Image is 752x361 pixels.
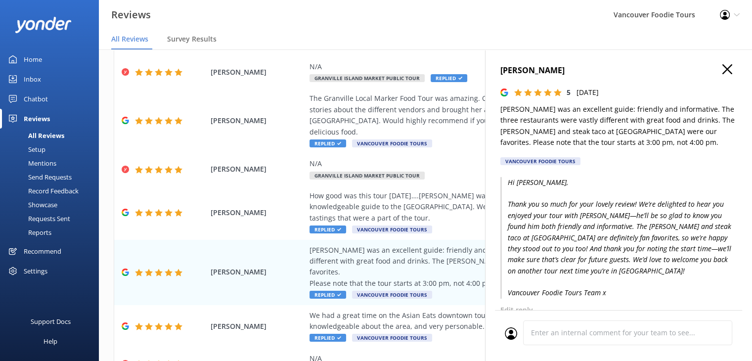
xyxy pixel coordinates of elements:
div: Help [44,331,57,351]
div: Record Feedback [6,184,79,198]
span: [PERSON_NAME] [211,207,305,218]
a: Send Requests [6,170,99,184]
a: Showcase [6,198,99,212]
div: N/A [310,61,670,72]
span: [PERSON_NAME] [211,164,305,175]
div: Reviews [24,109,50,129]
span: Replied [310,139,346,147]
div: Mentions [6,156,56,170]
span: Vancouver Foodie Tours [352,291,432,299]
div: Chatbot [24,89,48,109]
a: Record Feedback [6,184,99,198]
div: Home [24,49,42,69]
span: Vancouver Foodie Tours [352,226,432,233]
span: Vancouver Foodie Tours [352,139,432,147]
span: 5 [567,88,571,97]
span: [PERSON_NAME] [211,67,305,78]
span: [PERSON_NAME] [211,115,305,126]
span: Granville Island Market Public Tour [310,74,425,82]
div: Settings [24,261,47,281]
a: Reports [6,226,99,239]
span: Replied [431,74,467,82]
span: Replied [310,226,346,233]
p: [DATE] [576,87,599,98]
span: Survey Results [167,34,217,44]
div: Recommend [24,241,61,261]
div: The Granville Local Marker Food Tour was amazing. Our guide [PERSON_NAME] did a great job sharing... [310,93,670,137]
div: [PERSON_NAME] was an excellent guide: friendly and informative. The three restaurants were vastly... [310,245,670,289]
span: [PERSON_NAME] [211,321,305,332]
div: Showcase [6,198,57,212]
div: How good was this tour [DATE]….[PERSON_NAME] was an absolutely fantastic, enthusiastic and knowle... [310,190,670,224]
span: [PERSON_NAME] [211,267,305,277]
div: Inbox [24,69,41,89]
div: All Reviews [6,129,64,142]
div: Reports [6,226,51,239]
p: [PERSON_NAME] was an excellent guide: friendly and informative. The three restaurants were vastly... [500,104,737,148]
a: Mentions [6,156,99,170]
div: Requests Sent [6,212,70,226]
a: All Reviews [6,129,99,142]
div: Support Docs [31,312,71,331]
p: Edit reply [500,305,737,316]
div: We had a great time on the Asian Eats downtown tour with [PERSON_NAME] and Conor. Both were very ... [310,310,670,332]
div: Send Requests [6,170,72,184]
span: Replied [310,291,346,299]
div: N/A [310,158,670,169]
span: Vancouver Foodie Tours [352,334,432,342]
span: Granville Island Market Public Tour [310,172,425,180]
a: Requests Sent [6,212,99,226]
div: Vancouver Foodie Tours [500,157,580,165]
img: yonder-white-logo.png [15,17,72,33]
h4: [PERSON_NAME] [500,64,737,77]
a: Setup [6,142,99,156]
img: user_profile.svg [505,327,517,340]
span: All Reviews [111,34,148,44]
button: Close [722,64,732,75]
span: Replied [310,334,346,342]
div: Setup [6,142,45,156]
h3: Reviews [111,7,151,23]
p: Hi [PERSON_NAME], Thank you so much for your lovely review! We’re delighted to hear you enjoyed y... [500,177,737,299]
